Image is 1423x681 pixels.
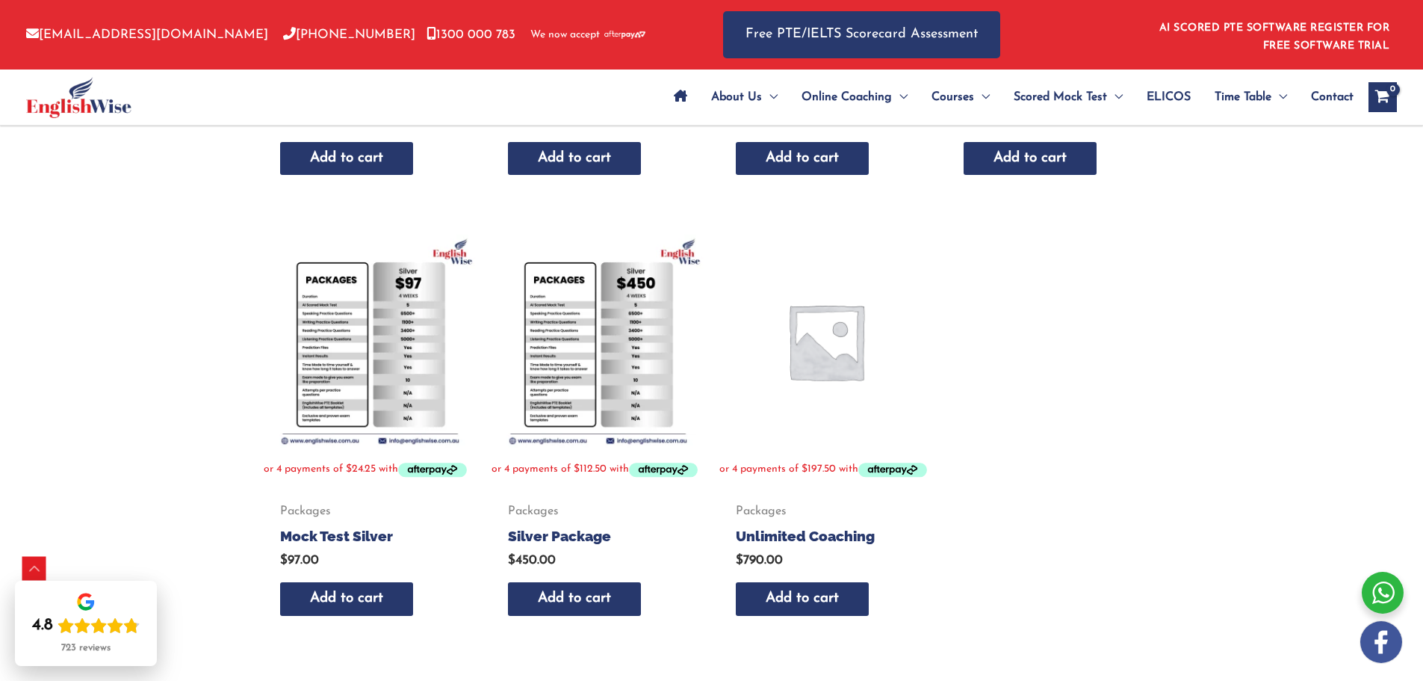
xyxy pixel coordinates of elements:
[790,71,920,123] a: Online CoachingMenu Toggle
[1159,22,1390,52] a: AI SCORED PTE SOFTWARE REGISTER FOR FREE SOFTWARE TRIAL
[699,71,790,123] a: About UsMenu Toggle
[1368,82,1397,112] a: View Shopping Cart, empty
[26,28,268,41] a: [EMAIL_ADDRESS][DOMAIN_NAME]
[1299,71,1354,123] a: Contact
[762,71,778,123] span: Menu Toggle
[26,77,131,118] img: cropped-ew-logo
[736,554,783,567] bdi: 790.00
[964,142,1097,176] a: Add to cart: “Mock Test Gold”
[530,28,600,43] span: We now accept
[508,527,686,546] h2: Silver Package
[508,527,686,552] a: Silver Package
[736,142,869,176] a: Add to cart: “Mock Test Diamond”
[280,582,413,616] a: Add to cart: “Mock Test Silver”
[280,504,459,520] span: Packages
[61,642,111,654] div: 723 reviews
[280,142,413,176] a: Add to cart: “Diamond Package”
[508,582,641,616] a: Add to cart: “Silver Package”
[736,504,914,520] span: Packages
[508,142,641,176] a: Add to cart: “Gold Package”
[974,71,990,123] span: Menu Toggle
[427,28,515,41] a: 1300 000 783
[736,527,914,546] h2: Unlimited Coaching
[736,527,914,552] a: Unlimited Coaching
[931,71,974,123] span: Courses
[1271,71,1287,123] span: Menu Toggle
[280,527,459,546] h2: Mock Test Silver
[492,235,704,448] img: Silver Package
[1107,71,1123,123] span: Menu Toggle
[1203,71,1299,123] a: Time TableMenu Toggle
[280,554,319,567] bdi: 97.00
[283,28,415,41] a: [PHONE_NUMBER]
[736,582,869,616] a: Add to cart: “Unlimited Coaching”
[662,71,1354,123] nav: Site Navigation: Main Menu
[280,527,459,552] a: Mock Test Silver
[1360,621,1402,663] img: white-facebook.png
[1014,71,1107,123] span: Scored Mock Test
[892,71,908,123] span: Menu Toggle
[264,235,477,448] img: Mock Test Silver
[508,554,556,567] bdi: 450.00
[920,71,1002,123] a: CoursesMenu Toggle
[1215,71,1271,123] span: Time Table
[280,554,288,567] span: $
[508,504,686,520] span: Packages
[508,554,515,567] span: $
[32,615,53,636] div: 4.8
[802,71,892,123] span: Online Coaching
[736,554,743,567] span: $
[1002,71,1135,123] a: Scored Mock TestMenu Toggle
[723,11,1000,58] a: Free PTE/IELTS Scorecard Assessment
[711,71,762,123] span: About Us
[32,615,140,636] div: Rating: 4.8 out of 5
[1135,71,1203,123] a: ELICOS
[1150,10,1397,59] aside: Header Widget 1
[604,31,645,39] img: Afterpay-Logo
[719,235,932,448] img: Placeholder
[1147,71,1191,123] span: ELICOS
[1311,71,1354,123] span: Contact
